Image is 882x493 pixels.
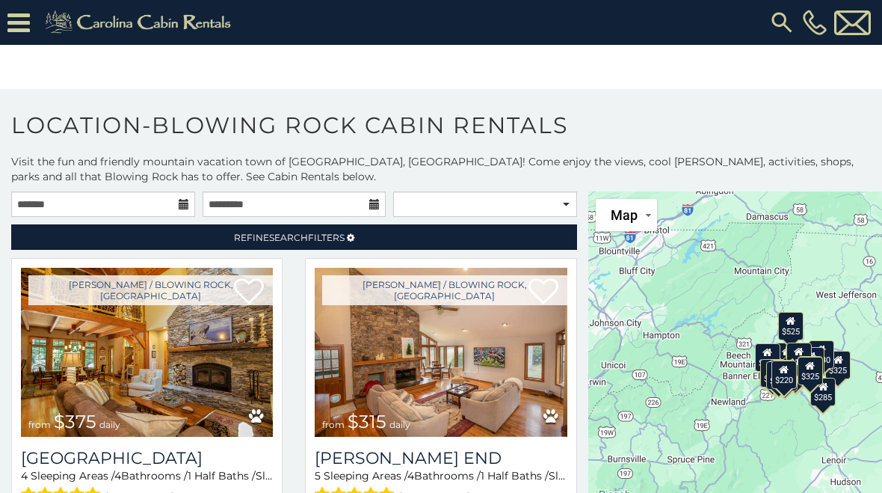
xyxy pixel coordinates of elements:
[21,469,28,483] span: 4
[322,419,345,430] span: from
[21,448,273,468] a: [GEOGRAPHIC_DATA]
[407,469,414,483] span: 4
[315,448,567,468] a: [PERSON_NAME] End
[778,311,804,340] div: $525
[21,268,273,437] img: Mountain Song Lodge
[798,356,823,385] div: $325
[54,411,96,432] span: $375
[315,268,567,437] img: Moss End
[760,358,786,387] div: $410
[389,419,410,430] span: daily
[28,275,273,305] a: [PERSON_NAME] / Blowing Rock, [GEOGRAPHIC_DATA]
[114,469,121,483] span: 4
[348,411,386,432] span: $315
[755,343,780,372] div: $400
[481,469,549,483] span: 1 Half Baths /
[11,224,577,250] a: RefineSearchFilters
[315,268,567,437] a: Moss End from $315 daily
[809,340,834,369] div: $930
[269,232,308,243] span: Search
[21,268,273,437] a: Mountain Song Lodge from $375 daily
[771,360,797,388] div: $220
[811,377,836,405] div: $285
[799,10,830,35] a: [PHONE_NUMBER]
[315,469,321,483] span: 5
[28,419,51,430] span: from
[826,351,851,379] div: $325
[99,419,120,430] span: daily
[596,199,657,231] button: Change map style
[188,469,256,483] span: 1 Half Baths /
[786,342,812,370] div: $150
[767,361,792,390] div: $355
[769,359,795,388] div: $165
[322,275,567,305] a: [PERSON_NAME] / Blowing Rock, [GEOGRAPHIC_DATA]
[21,448,273,468] h3: Mountain Song Lodge
[37,7,244,37] img: Khaki-logo.png
[799,347,824,376] div: $226
[611,207,638,223] span: Map
[234,232,345,243] span: Refine Filters
[772,362,798,391] div: $345
[768,9,795,36] img: search-regular.svg
[315,448,567,468] h3: Moss End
